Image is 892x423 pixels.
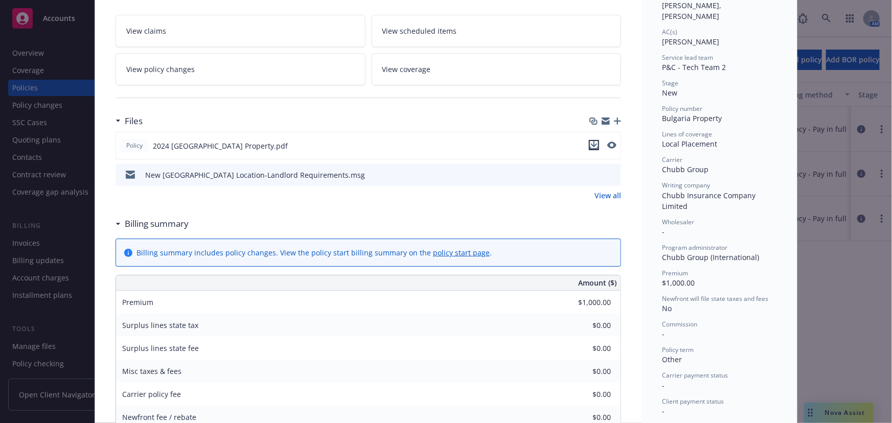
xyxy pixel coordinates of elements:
input: 0.00 [551,364,617,379]
span: New [662,88,677,98]
span: Newfront fee / rebate [122,412,196,422]
span: - [662,381,665,390]
span: Wholesaler [662,218,694,226]
span: Lines of coverage [662,130,712,138]
span: - [662,329,665,339]
input: 0.00 [551,387,617,402]
div: Billing summary includes policy changes. View the policy start billing summary on the . [136,247,492,258]
span: [PERSON_NAME], [PERSON_NAME] [662,1,723,21]
button: download file [589,140,599,150]
span: Carrier payment status [662,371,728,380]
span: AC(s) [662,28,677,36]
a: View coverage [372,53,622,85]
h3: Files [125,114,143,128]
span: $1,000.00 [662,278,695,288]
span: - [662,406,665,416]
span: P&C - Tech Team 2 [662,62,726,72]
h3: Billing summary [125,217,189,230]
span: Premium [662,269,688,277]
button: download file [591,170,600,180]
span: Writing company [662,181,710,190]
span: Policy [124,141,145,150]
div: New [GEOGRAPHIC_DATA] Location-Landlord Requirements.msg [145,170,365,180]
span: Other [662,355,682,364]
span: Carrier policy fee [122,389,181,399]
button: preview file [608,170,617,180]
span: Client payment status [662,397,724,406]
span: Premium [122,297,153,307]
span: View coverage [382,64,431,75]
span: Policy term [662,345,694,354]
span: [PERSON_NAME] [662,37,719,46]
span: Chubb Insurance Company Limited [662,191,758,211]
span: Program administrator [662,243,727,252]
span: No [662,303,672,313]
span: Newfront will file state taxes and fees [662,294,768,303]
div: Local Placement [662,138,776,149]
span: Surplus lines state fee [122,343,199,353]
input: 0.00 [551,318,617,333]
span: Chubb Group (International) [662,252,759,262]
span: Surplus lines state tax [122,320,198,330]
span: Policy number [662,104,702,113]
span: 2024 [GEOGRAPHIC_DATA] Property.pdf [153,140,288,151]
span: Amount ($) [578,277,616,288]
a: policy start page [433,248,490,257]
span: Chubb Group [662,165,708,174]
input: 0.00 [551,295,617,310]
a: View scheduled items [372,15,622,47]
div: Billing summary [116,217,189,230]
span: Carrier [662,155,682,164]
span: View scheduled items [382,26,457,36]
button: download file [589,140,599,152]
input: 0.00 [551,341,617,356]
span: Commission [662,320,697,328]
span: - [662,227,665,237]
span: Misc taxes & fees [122,366,181,376]
span: Bulgaria Property [662,113,722,123]
a: View policy changes [116,53,365,85]
span: View policy changes [126,64,195,75]
button: preview file [607,142,616,149]
span: Service lead team [662,53,713,62]
a: View all [594,190,621,201]
div: Files [116,114,143,128]
a: View claims [116,15,365,47]
span: Stage [662,79,678,87]
span: View claims [126,26,166,36]
button: preview file [607,140,616,152]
